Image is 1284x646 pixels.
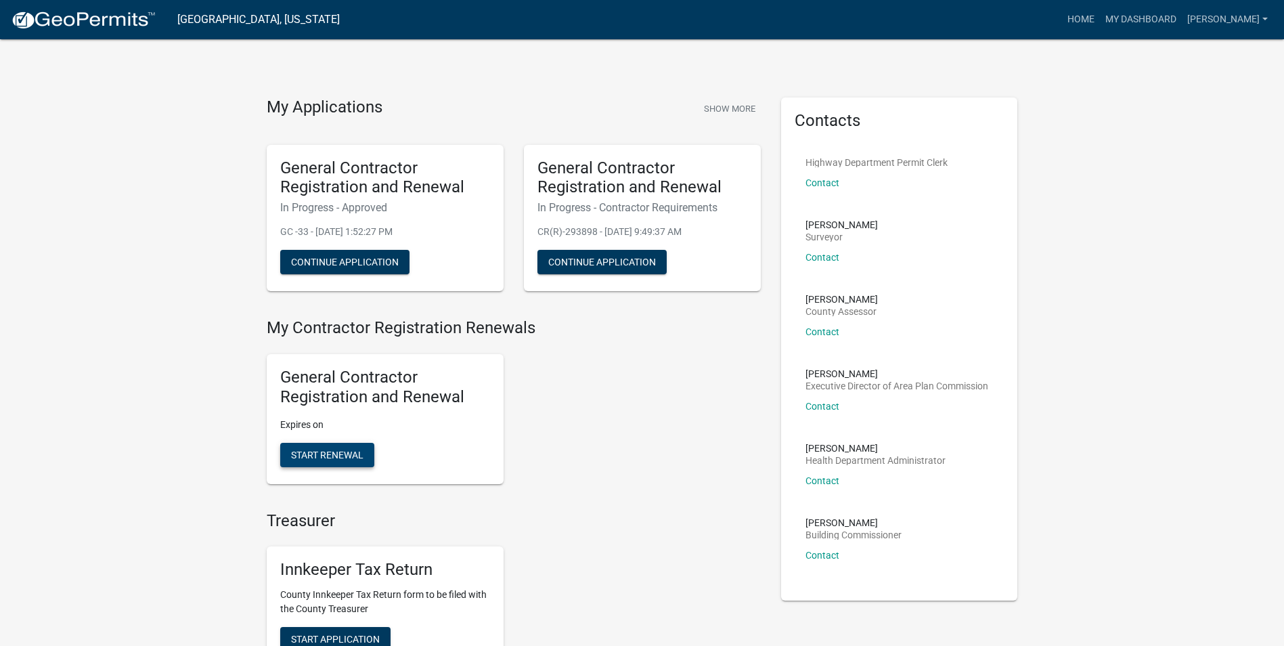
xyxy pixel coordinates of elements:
[280,158,490,198] h5: General Contractor Registration and Renewal
[280,250,409,274] button: Continue Application
[267,511,761,531] h4: Treasurer
[805,307,878,316] p: County Assessor
[537,201,747,214] h6: In Progress - Contractor Requirements
[805,252,839,263] a: Contact
[537,250,667,274] button: Continue Application
[699,98,761,120] button: Show More
[267,98,382,118] h4: My Applications
[280,368,490,407] h5: General Contractor Registration and Renewal
[280,560,490,580] h5: Innkeeper Tax Return
[280,443,374,467] button: Start Renewal
[805,550,839,561] a: Contact
[537,158,747,198] h5: General Contractor Registration and Renewal
[805,381,988,391] p: Executive Director of Area Plan Commission
[805,232,878,242] p: Surveyor
[537,225,747,239] p: CR(R)-293898 - [DATE] 9:49:37 AM
[805,518,902,527] p: [PERSON_NAME]
[795,111,1004,131] h5: Contacts
[291,449,363,460] span: Start Renewal
[280,225,490,239] p: GC -33 - [DATE] 1:52:27 PM
[805,177,839,188] a: Contact
[805,444,946,453] p: [PERSON_NAME]
[267,318,761,338] h4: My Contractor Registration Renewals
[280,201,490,214] h6: In Progress - Approved
[1062,7,1100,33] a: Home
[1182,7,1273,33] a: [PERSON_NAME]
[805,158,948,167] p: Highway Department Permit Clerk
[280,418,490,432] p: Expires on
[805,326,839,337] a: Contact
[805,530,902,540] p: Building Commissioner
[805,295,878,304] p: [PERSON_NAME]
[280,588,490,616] p: County Innkeeper Tax Return form to be filed with the County Treasurer
[1100,7,1182,33] a: My Dashboard
[805,475,839,486] a: Contact
[177,8,340,31] a: [GEOGRAPHIC_DATA], [US_STATE]
[291,634,380,645] span: Start Application
[805,456,946,465] p: Health Department Administrator
[805,220,878,230] p: [PERSON_NAME]
[267,318,761,494] wm-registration-list-section: My Contractor Registration Renewals
[805,369,988,379] p: [PERSON_NAME]
[805,401,839,412] a: Contact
